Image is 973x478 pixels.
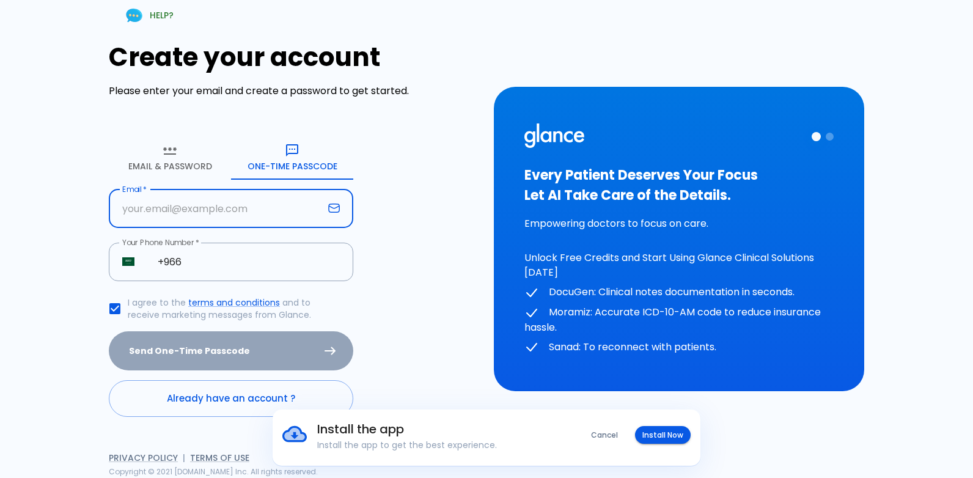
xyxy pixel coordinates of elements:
button: Install Now [635,426,691,444]
p: Sanad: To reconnect with patients. [524,340,834,355]
p: I agree to the and to receive marketing messages from Glance. [128,296,343,321]
p: Install the app to get the best experience. [317,439,551,451]
a: Already have an account ? [109,380,353,417]
a: terms and conditions [188,296,280,309]
button: Email & Password [109,136,231,180]
button: Select country [117,251,139,273]
p: DocuGen: Clinical notes documentation in seconds. [524,285,834,300]
p: Please enter your email and create a password to get started. [109,84,479,98]
p: Unlock Free Credits and Start Using Glance Clinical Solutions [DATE] [524,251,834,280]
h3: Every Patient Deserves Your Focus Let AI Take Care of the Details. [524,165,834,205]
input: your.email@example.com [109,189,323,228]
h1: Create your account [109,42,479,72]
button: One-Time Passcode [231,136,353,180]
img: unknown [122,257,134,266]
img: Chat Support [123,5,145,26]
p: Moramiz: Accurate ICD-10-AM code to reduce insurance hassle. [524,305,834,335]
p: Empowering doctors to focus on care. [524,216,834,231]
button: Cancel [584,426,625,444]
h6: Install the app [317,419,551,439]
span: Copyright © 2021 [DOMAIN_NAME] Inc. All rights reserved. [109,466,318,477]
